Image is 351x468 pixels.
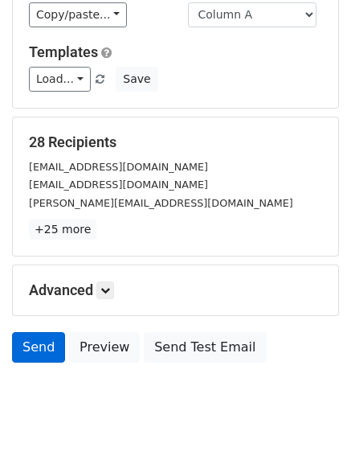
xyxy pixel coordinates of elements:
[271,391,351,468] iframe: Chat Widget
[69,332,140,363] a: Preview
[29,133,322,151] h5: 28 Recipients
[144,332,266,363] a: Send Test Email
[29,197,293,209] small: [PERSON_NAME][EMAIL_ADDRESS][DOMAIN_NAME]
[12,332,65,363] a: Send
[29,179,208,191] small: [EMAIL_ADDRESS][DOMAIN_NAME]
[29,2,127,27] a: Copy/paste...
[29,281,322,299] h5: Advanced
[29,220,96,240] a: +25 more
[29,161,208,173] small: [EMAIL_ADDRESS][DOMAIN_NAME]
[29,43,98,60] a: Templates
[29,67,91,92] a: Load...
[116,67,157,92] button: Save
